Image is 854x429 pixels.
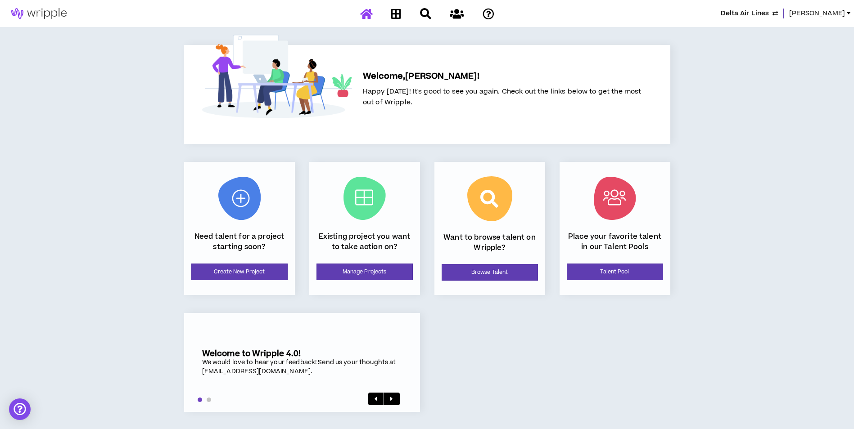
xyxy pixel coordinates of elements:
p: Need talent for a project starting soon? [191,232,288,252]
span: [PERSON_NAME] [789,9,845,18]
a: Create New Project [191,264,288,280]
img: Talent Pool [594,177,636,220]
p: Existing project you want to take action on? [316,232,413,252]
p: Want to browse talent on Wripple? [442,232,538,253]
button: Delta Air Lines [721,9,778,18]
div: Open Intercom Messenger [9,398,31,420]
img: New Project [218,177,261,220]
img: Current Projects [343,177,386,220]
div: We would love to hear your feedback! Send us your thoughts at [EMAIL_ADDRESS][DOMAIN_NAME]. [202,358,402,376]
a: Browse Talent [442,264,538,281]
span: Happy [DATE]! It's good to see you again. Check out the links below to get the most out of Wripple. [363,87,642,107]
p: Place your favorite talent in our Talent Pools [567,232,663,252]
a: Manage Projects [316,264,413,280]
span: Delta Air Lines [721,9,769,18]
h5: Welcome, [PERSON_NAME] ! [363,70,642,83]
a: Talent Pool [567,264,663,280]
h5: Welcome to Wripple 4.0! [202,349,402,358]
